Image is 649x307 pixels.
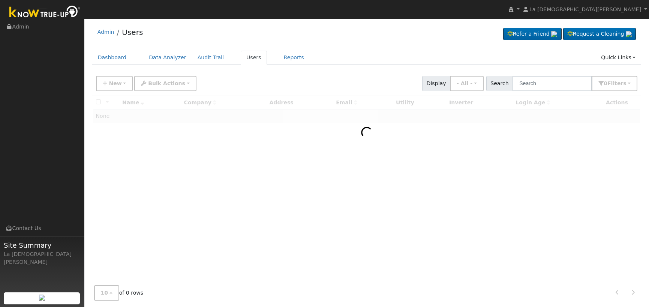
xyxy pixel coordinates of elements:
input: Search [513,76,592,91]
button: 10 [94,285,119,301]
span: New [109,80,121,86]
button: - All - [450,76,484,91]
a: Reports [278,51,310,65]
button: New [96,76,133,91]
span: Site Summary [4,240,80,250]
span: Filter [607,80,627,86]
span: s [623,80,626,86]
a: Users [241,51,267,65]
a: Data Analyzer [143,51,192,65]
img: retrieve [551,31,557,37]
a: Audit Trail [192,51,229,65]
img: retrieve [626,31,632,37]
span: Display [422,76,450,91]
button: Bulk Actions [134,76,196,91]
a: Quick Links [595,51,641,65]
a: Admin [97,29,114,35]
span: of 0 rows [94,285,144,301]
span: Bulk Actions [148,80,185,86]
a: Refer a Friend [503,28,562,41]
div: La [DEMOGRAPHIC_DATA][PERSON_NAME] [4,250,80,266]
button: 0Filters [592,76,637,91]
span: 10 [101,290,108,296]
span: La [DEMOGRAPHIC_DATA][PERSON_NAME] [529,6,641,12]
img: Know True-Up [6,4,84,21]
a: Dashboard [92,51,132,65]
a: Request a Cleaning [563,28,636,41]
img: retrieve [39,295,45,301]
a: Users [122,28,143,37]
span: Search [486,76,513,91]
